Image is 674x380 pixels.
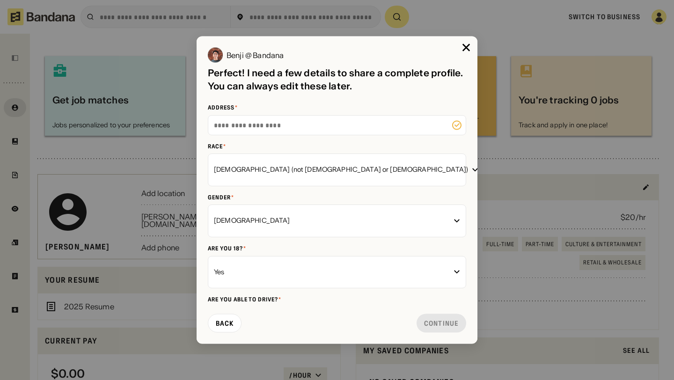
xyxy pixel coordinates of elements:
[424,320,459,327] div: Continue
[208,193,466,201] div: Gender
[208,48,223,63] img: Benji @ Bandana
[214,212,450,229] div: [DEMOGRAPHIC_DATA]
[208,244,466,252] div: Are you 18?
[208,66,466,93] div: Perfect! I need a few details to share a complete profile. You can always edit these later.
[216,320,234,327] div: Back
[208,142,466,150] div: Race
[214,263,450,280] div: Yes
[227,51,284,59] div: Benji @ Bandana
[208,104,466,111] div: Address
[208,296,466,303] div: Are you able to drive?
[214,161,468,178] div: [DEMOGRAPHIC_DATA] (not [DEMOGRAPHIC_DATA] or [DEMOGRAPHIC_DATA])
